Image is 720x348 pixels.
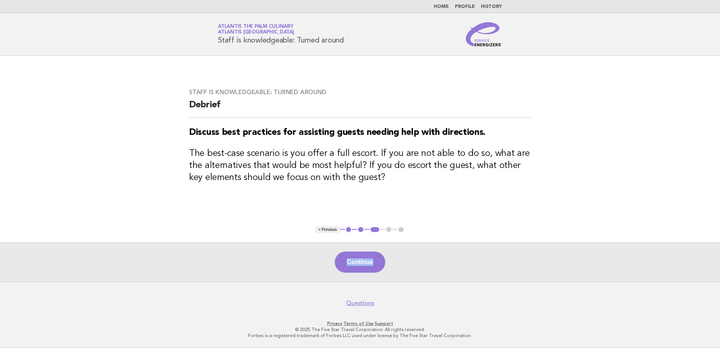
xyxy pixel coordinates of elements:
a: Home [434,5,449,9]
h1: Staff is knowledgeable: Turned around [218,24,344,44]
a: Support [375,321,393,326]
h3: The best-case scenario is you offer a full escort. If you are not able to do so, what are the alt... [189,148,531,184]
h2: Debrief [189,99,531,118]
button: 3 [369,226,380,234]
h3: Staff is knowledgeable: Turned around [189,89,531,96]
a: Terms of Use [343,321,374,326]
span: Atlantis [GEOGRAPHIC_DATA] [218,30,294,35]
a: Profile [455,5,475,9]
button: 1 [345,226,352,234]
p: · · [130,321,590,327]
img: Service Energizers [466,22,502,46]
p: Forbes is a registered trademark of Forbes LLC used under license by The Five Star Travel Corpora... [130,333,590,339]
p: © 2025 The Five Star Travel Corporation. All rights reserved. [130,327,590,333]
a: Privacy [327,321,342,326]
button: 2 [357,226,365,234]
a: Atlantis The Palm CulinaryAtlantis [GEOGRAPHIC_DATA] [218,24,294,35]
button: < Previous [315,226,340,234]
a: Questions [346,299,374,307]
strong: Discuss best practices for assisting guests needing help with directions. [189,128,485,137]
button: Continue [335,252,385,273]
a: History [481,5,502,9]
